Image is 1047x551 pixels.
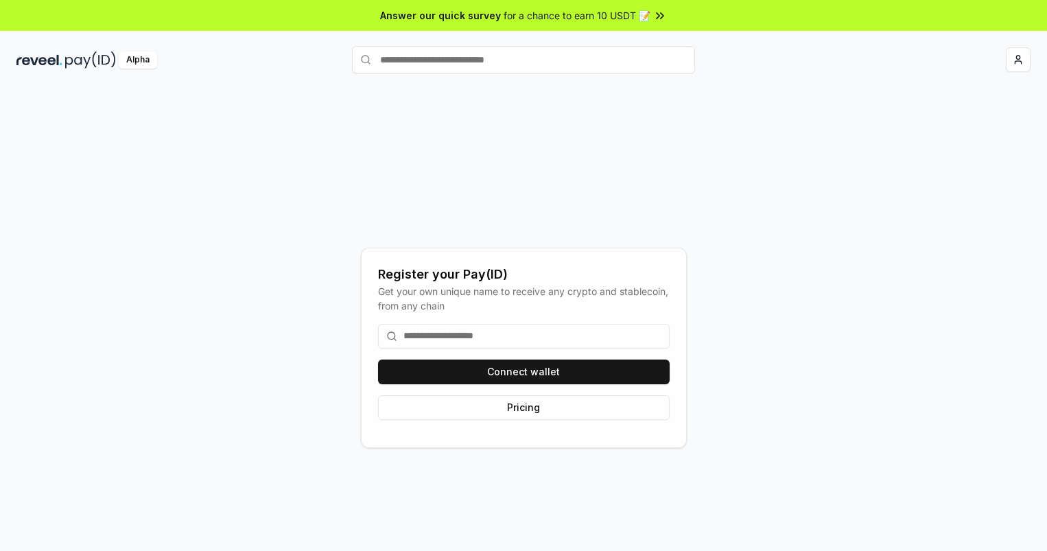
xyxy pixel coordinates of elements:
div: Get your own unique name to receive any crypto and stablecoin, from any chain [378,284,670,313]
button: Connect wallet [378,360,670,384]
span: for a chance to earn 10 USDT 📝 [504,8,650,23]
div: Alpha [119,51,157,69]
div: Register your Pay(ID) [378,265,670,284]
img: pay_id [65,51,116,69]
img: reveel_dark [16,51,62,69]
button: Pricing [378,395,670,420]
span: Answer our quick survey [380,8,501,23]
